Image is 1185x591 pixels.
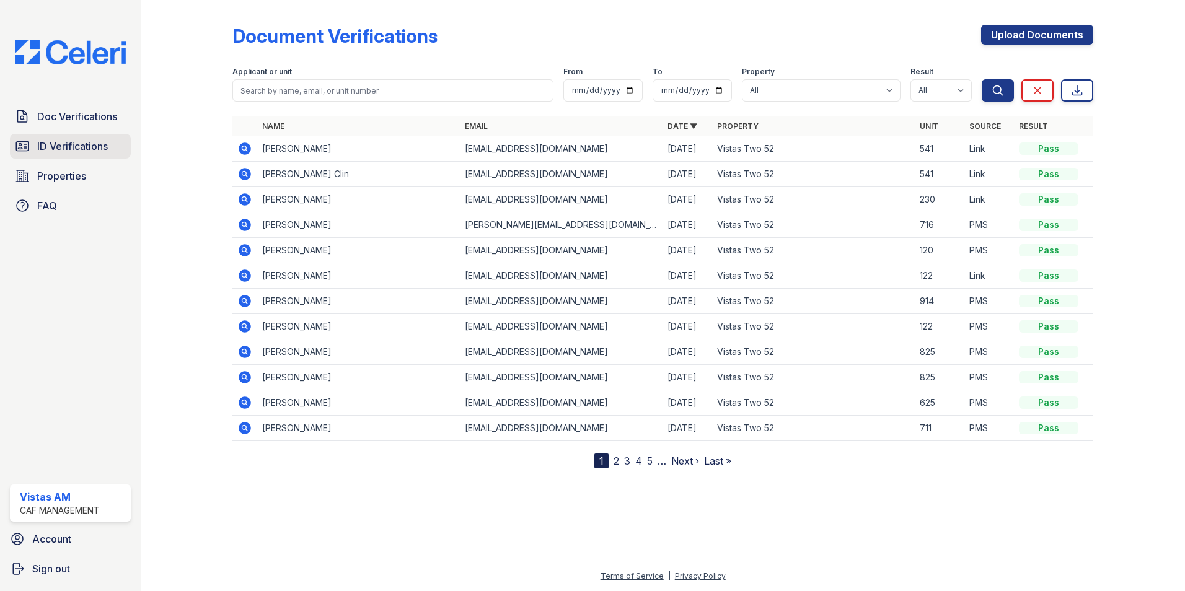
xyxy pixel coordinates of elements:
[257,416,460,441] td: [PERSON_NAME]
[964,187,1014,212] td: Link
[964,314,1014,339] td: PMS
[262,121,284,131] a: Name
[32,561,70,576] span: Sign out
[647,455,653,467] a: 5
[964,365,1014,390] td: PMS
[257,263,460,289] td: [PERSON_NAME]
[1019,320,1078,333] div: Pass
[910,67,933,77] label: Result
[742,67,775,77] label: Property
[663,136,712,162] td: [DATE]
[257,238,460,263] td: [PERSON_NAME]
[232,25,438,47] div: Document Verifications
[667,121,697,131] a: Date ▼
[964,212,1014,238] td: PMS
[601,571,664,580] a: Terms of Service
[594,453,609,468] div: 1
[915,314,964,339] td: 122
[5,40,136,64] img: CE_Logo_Blue-a8612792a0a2168367f1c8372b55b34899dd931a85d93a1a3d3e32e68fde9ad4.png
[5,556,136,581] button: Sign out
[712,187,915,212] td: Vistas Two 52
[1019,121,1048,131] a: Result
[460,263,663,289] td: [EMAIL_ADDRESS][DOMAIN_NAME]
[257,212,460,238] td: [PERSON_NAME]
[1019,168,1078,180] div: Pass
[712,390,915,416] td: Vistas Two 52
[37,198,57,213] span: FAQ
[460,289,663,314] td: [EMAIL_ADDRESS][DOMAIN_NAME]
[915,136,964,162] td: 541
[712,365,915,390] td: Vistas Two 52
[717,121,759,131] a: Property
[671,455,699,467] a: Next ›
[663,390,712,416] td: [DATE]
[964,339,1014,365] td: PMS
[712,238,915,263] td: Vistas Two 52
[1019,142,1078,155] div: Pass
[663,339,712,365] td: [DATE]
[460,187,663,212] td: [EMAIL_ADDRESS][DOMAIN_NAME]
[663,314,712,339] td: [DATE]
[964,238,1014,263] td: PMS
[232,67,292,77] label: Applicant or unit
[1019,371,1078,383] div: Pass
[460,339,663,365] td: [EMAIL_ADDRESS][DOMAIN_NAME]
[257,289,460,314] td: [PERSON_NAME]
[257,390,460,416] td: [PERSON_NAME]
[915,365,964,390] td: 825
[460,162,663,187] td: [EMAIL_ADDRESS][DOMAIN_NAME]
[257,162,460,187] td: [PERSON_NAME] Clin
[712,212,915,238] td: Vistas Two 52
[964,263,1014,289] td: Link
[915,238,964,263] td: 120
[1019,396,1078,409] div: Pass
[1019,193,1078,206] div: Pass
[624,455,630,467] a: 3
[964,162,1014,187] td: Link
[1019,269,1078,282] div: Pass
[663,263,712,289] td: [DATE]
[37,139,108,154] span: ID Verifications
[915,187,964,212] td: 230
[920,121,938,131] a: Unit
[915,263,964,289] td: 122
[460,238,663,263] td: [EMAIL_ADDRESS][DOMAIN_NAME]
[712,289,915,314] td: Vistas Two 52
[10,134,131,159] a: ID Verifications
[663,162,712,187] td: [DATE]
[37,109,117,124] span: Doc Verifications
[257,339,460,365] td: [PERSON_NAME]
[663,187,712,212] td: [DATE]
[10,193,131,218] a: FAQ
[653,67,663,77] label: To
[1019,295,1078,307] div: Pass
[460,136,663,162] td: [EMAIL_ADDRESS][DOMAIN_NAME]
[1019,346,1078,358] div: Pass
[460,416,663,441] td: [EMAIL_ADDRESS][DOMAIN_NAME]
[915,212,964,238] td: 716
[663,416,712,441] td: [DATE]
[460,365,663,390] td: [EMAIL_ADDRESS][DOMAIN_NAME]
[915,339,964,365] td: 825
[712,339,915,365] td: Vistas Two 52
[915,289,964,314] td: 914
[964,416,1014,441] td: PMS
[915,162,964,187] td: 541
[1019,219,1078,231] div: Pass
[460,212,663,238] td: [PERSON_NAME][EMAIL_ADDRESS][DOMAIN_NAME]
[563,67,583,77] label: From
[712,314,915,339] td: Vistas Two 52
[969,121,1001,131] a: Source
[712,162,915,187] td: Vistas Two 52
[658,453,666,468] span: …
[32,532,71,546] span: Account
[712,136,915,162] td: Vistas Two 52
[257,136,460,162] td: [PERSON_NAME]
[37,169,86,183] span: Properties
[663,212,712,238] td: [DATE]
[635,455,642,467] a: 4
[915,416,964,441] td: 711
[257,314,460,339] td: [PERSON_NAME]
[712,416,915,441] td: Vistas Two 52
[675,571,726,580] a: Privacy Policy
